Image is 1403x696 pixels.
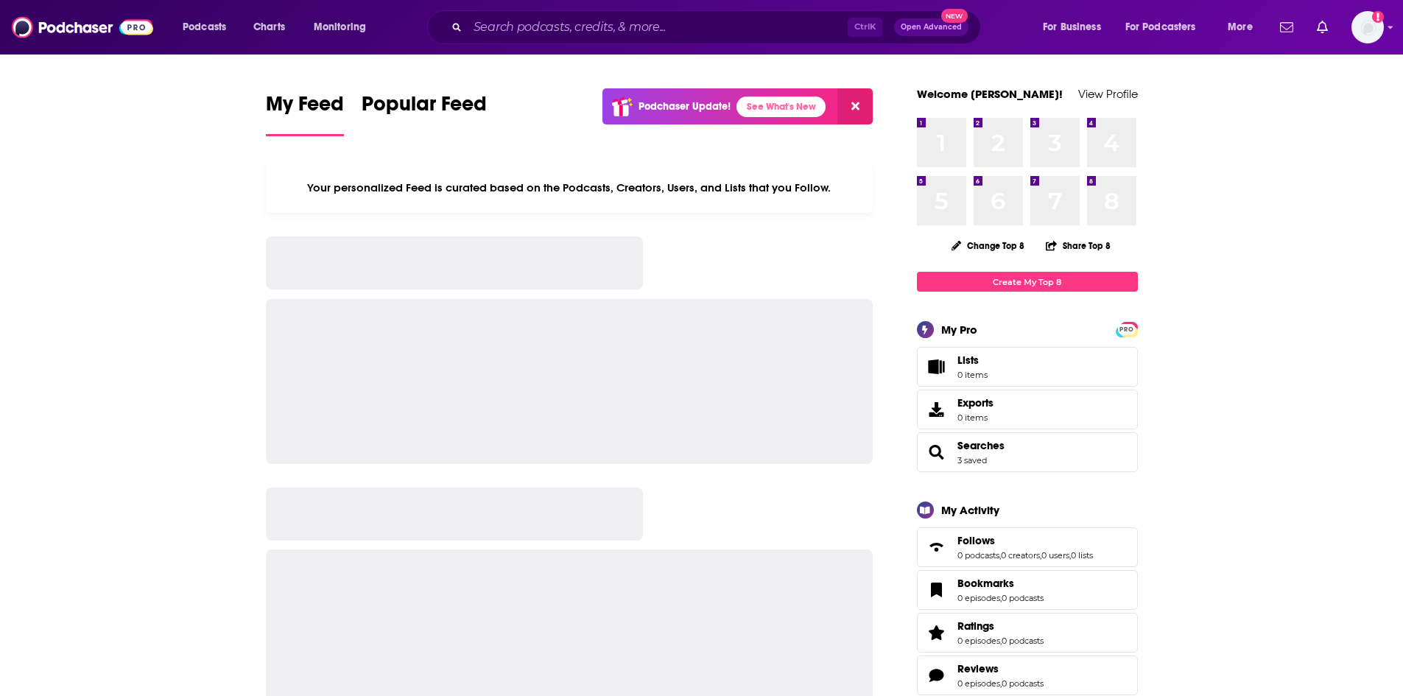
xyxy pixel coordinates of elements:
span: Podcasts [183,17,226,38]
svg: Add a profile image [1372,11,1384,23]
span: Exports [922,399,952,420]
a: Follows [957,534,1093,547]
a: 0 creators [1001,550,1040,560]
a: See What's New [736,96,826,117]
a: Ratings [957,619,1044,633]
span: New [941,9,968,23]
button: open menu [303,15,385,39]
a: 3 saved [957,455,987,465]
a: Show notifications dropdown [1311,15,1334,40]
a: Reviews [922,665,952,686]
div: My Pro [941,323,977,337]
span: Reviews [957,662,999,675]
a: PRO [1118,323,1136,334]
span: , [1000,636,1002,646]
div: Your personalized Feed is curated based on the Podcasts, Creators, Users, and Lists that you Follow. [266,163,873,213]
a: 0 episodes [957,593,1000,603]
span: Ratings [957,619,994,633]
span: Ratings [917,613,1138,653]
div: Search podcasts, credits, & more... [441,10,995,44]
a: Reviews [957,662,1044,675]
a: Bookmarks [922,580,952,600]
a: Welcome [PERSON_NAME]! [917,87,1063,101]
span: More [1228,17,1253,38]
a: Follows [922,537,952,558]
a: 0 podcasts [1002,678,1044,689]
a: 0 episodes [957,678,1000,689]
span: , [1000,593,1002,603]
span: Open Advanced [901,24,962,31]
span: 0 items [957,412,994,423]
span: Follows [957,534,995,547]
a: Show notifications dropdown [1274,15,1299,40]
span: Lists [957,354,979,367]
a: 0 podcasts [1002,593,1044,603]
span: Lists [957,354,988,367]
span: Lists [922,356,952,377]
a: Charts [244,15,294,39]
a: 0 podcasts [957,550,999,560]
button: open menu [1033,15,1119,39]
a: Lists [917,347,1138,387]
button: Open AdvancedNew [894,18,968,36]
span: , [1069,550,1071,560]
a: My Feed [266,91,344,136]
span: My Feed [266,91,344,125]
a: Ratings [922,622,952,643]
span: Follows [917,527,1138,567]
a: Bookmarks [957,577,1044,590]
button: Change Top 8 [943,236,1034,255]
span: For Business [1043,17,1101,38]
a: View Profile [1078,87,1138,101]
a: 0 users [1041,550,1069,560]
button: open menu [1116,15,1217,39]
img: User Profile [1351,11,1384,43]
span: Exports [957,396,994,409]
span: Logged in as WesBurdett [1351,11,1384,43]
span: 0 items [957,370,988,380]
a: 0 episodes [957,636,1000,646]
a: 0 lists [1071,550,1093,560]
span: For Podcasters [1125,17,1196,38]
a: Searches [957,439,1005,452]
button: open menu [172,15,245,39]
a: Popular Feed [362,91,487,136]
span: Charts [253,17,285,38]
span: Reviews [917,655,1138,695]
span: Bookmarks [917,570,1138,610]
span: Monitoring [314,17,366,38]
span: Searches [917,432,1138,472]
a: Searches [922,442,952,463]
button: Share Top 8 [1045,231,1111,260]
span: , [1040,550,1041,560]
span: Ctrl K [848,18,882,37]
a: Exports [917,390,1138,429]
span: , [999,550,1001,560]
div: My Activity [941,503,999,517]
span: Bookmarks [957,577,1014,590]
button: Show profile menu [1351,11,1384,43]
span: , [1000,678,1002,689]
p: Podchaser Update! [639,100,731,113]
span: Popular Feed [362,91,487,125]
input: Search podcasts, credits, & more... [468,15,848,39]
a: 0 podcasts [1002,636,1044,646]
a: Create My Top 8 [917,272,1138,292]
img: Podchaser - Follow, Share and Rate Podcasts [12,13,153,41]
button: open menu [1217,15,1271,39]
span: PRO [1118,324,1136,335]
